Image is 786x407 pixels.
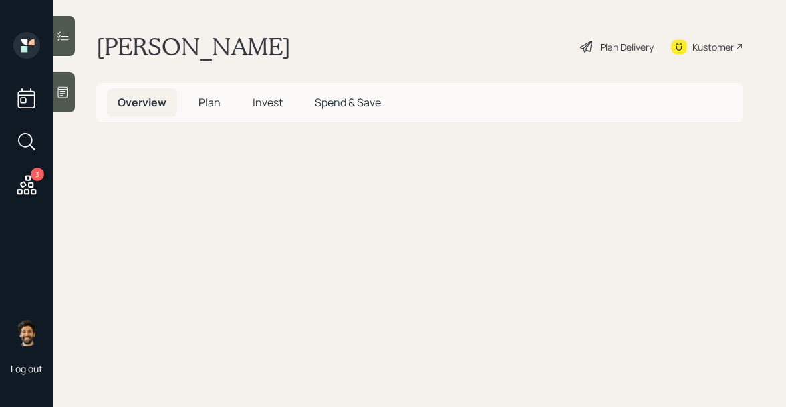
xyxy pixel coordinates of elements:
div: Plan Delivery [600,40,654,54]
span: Plan [199,95,221,110]
span: Invest [253,95,283,110]
h1: [PERSON_NAME] [96,32,291,61]
div: Log out [11,362,43,375]
img: eric-schwartz-headshot.png [13,319,40,346]
div: Kustomer [692,40,734,54]
span: Overview [118,95,166,110]
span: Spend & Save [315,95,381,110]
div: 3 [31,168,44,181]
